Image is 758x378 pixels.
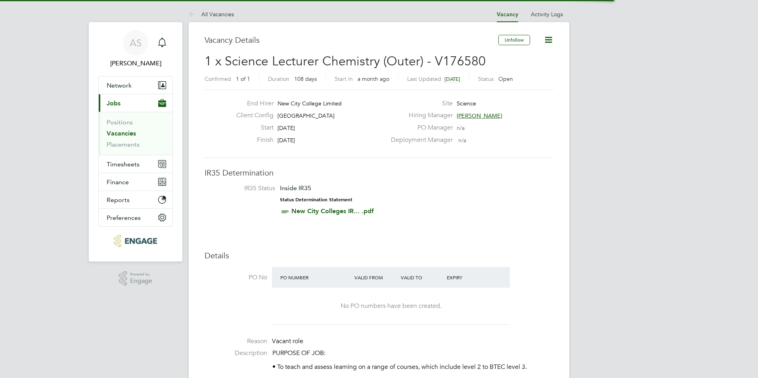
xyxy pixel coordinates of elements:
[531,11,563,18] a: Activity Logs
[358,75,389,82] span: a month ago
[230,99,274,108] label: End Hirer
[130,38,142,48] span: AS
[107,160,140,168] span: Timesheets
[236,75,250,82] span: 1 of 1
[107,141,140,148] a: Placements
[205,75,231,82] label: Confirmed
[272,349,553,357] p: PURPOSE OF JOB:
[272,337,303,345] span: Vacant role
[497,11,518,18] a: Vacancy
[294,75,317,82] span: 108 days
[268,75,289,82] label: Duration
[107,118,133,126] a: Positions
[98,235,173,247] a: Go to home page
[230,136,274,144] label: Finish
[107,99,121,107] span: Jobs
[280,184,311,192] span: Inside IR35
[278,124,295,132] span: [DATE]
[280,302,502,310] div: No PO numbers have been created.
[99,173,172,191] button: Finance
[205,168,553,178] h3: IR35 Determination
[280,197,352,202] strong: Status Determination Statement
[107,196,130,204] span: Reports
[352,270,399,284] div: Valid From
[98,30,173,68] a: AS[PERSON_NAME]
[386,136,453,144] label: Deployment Manager
[457,112,502,119] span: [PERSON_NAME]
[386,124,453,132] label: PO Manager
[278,100,342,107] span: New City College Limited
[130,271,152,278] span: Powered by
[272,363,553,371] p: • To teach and assess learning on a range of courses, which include level 2 to BTEC level 3.
[291,207,374,215] a: New City Colleges IR... .pdf
[107,130,136,137] a: Vacancies
[212,184,275,193] label: IR35 Status
[107,214,141,221] span: Preferences
[189,11,234,18] a: All Vacancies
[278,112,335,119] span: [GEOGRAPHIC_DATA]
[278,270,352,284] div: PO Number
[99,209,172,226] button: Preferences
[444,76,460,82] span: [DATE]
[99,94,172,112] button: Jobs
[205,349,267,357] label: Description
[99,76,172,94] button: Network
[205,35,498,45] h3: Vacancy Details
[457,100,476,107] span: Science
[205,250,553,261] h3: Details
[99,112,172,155] div: Jobs
[478,75,494,82] label: Status
[445,270,491,284] div: Expiry
[114,235,157,247] img: carbonrecruitment-logo-retina.png
[458,137,466,144] span: n/a
[205,273,267,282] label: PO No
[399,270,445,284] div: Valid To
[335,75,353,82] label: Start In
[99,191,172,208] button: Reports
[107,82,132,89] span: Network
[205,337,267,346] label: Reason
[407,75,441,82] label: Last Updated
[107,178,129,186] span: Finance
[278,137,295,144] span: [DATE]
[498,35,530,45] button: Unfollow
[386,111,453,120] label: Hiring Manager
[89,22,182,262] nav: Main navigation
[99,155,172,173] button: Timesheets
[98,59,173,68] span: Avais Sabir
[130,278,152,284] span: Engage
[205,53,486,69] span: 1 x Science Lecturer Chemistry (Outer) - V176580
[386,99,453,108] label: Site
[119,271,153,286] a: Powered byEngage
[230,124,274,132] label: Start
[498,75,513,82] span: Open
[457,124,465,132] span: n/a
[230,111,274,120] label: Client Config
